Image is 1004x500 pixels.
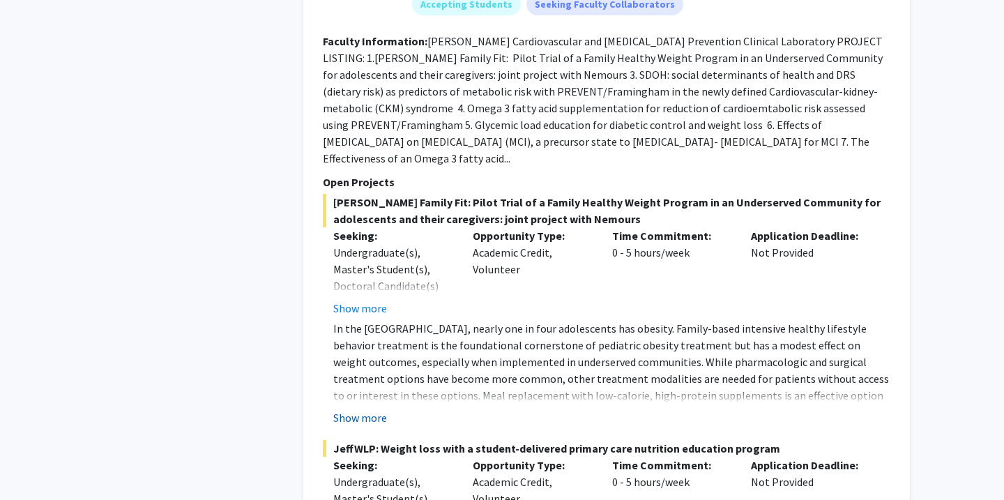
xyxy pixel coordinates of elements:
[462,227,602,317] div: Academic Credit, Volunteer
[333,227,452,244] p: Seeking:
[602,227,741,317] div: 0 - 5 hours/week
[751,457,869,474] p: Application Deadline:
[333,320,890,487] p: In the [GEOGRAPHIC_DATA], nearly one in four adolescents has obesity. Family-based intensive heal...
[473,227,591,244] p: Opportunity Type:
[333,457,452,474] p: Seeking:
[740,227,880,317] div: Not Provided
[323,34,883,165] fg-read-more: [PERSON_NAME] Cardiovascular and [MEDICAL_DATA] Prevention Clinical Laboratory PROJECT LISTING: 1...
[612,457,731,474] p: Time Commitment:
[473,457,591,474] p: Opportunity Type:
[751,227,869,244] p: Application Deadline:
[10,437,59,490] iframe: Chat
[323,34,427,48] b: Faculty Information:
[323,440,890,457] span: JeffWLP: Weight loss with a student-delivered primary care nutrition education program
[323,194,890,227] span: [PERSON_NAME] Family Fit: Pilot Trial of a Family Healthy Weight Program in an Underserved Commun...
[333,409,387,426] button: Show more
[612,227,731,244] p: Time Commitment:
[333,244,452,411] div: Undergraduate(s), Master's Student(s), Doctoral Candidate(s) (PhD, MD, DMD, PharmD, etc.), Postdo...
[323,174,890,190] p: Open Projects
[333,300,387,317] button: Show more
